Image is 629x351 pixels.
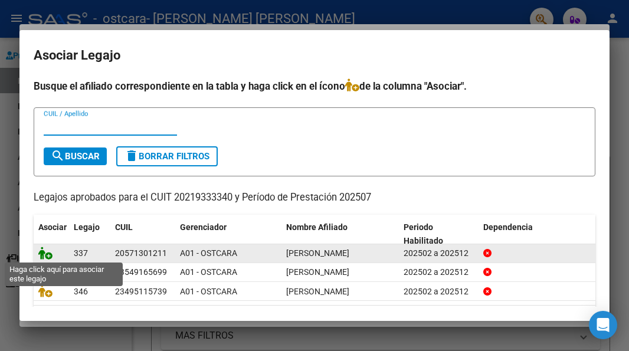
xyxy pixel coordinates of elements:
span: 346 [74,287,88,296]
span: CURZIO JUAN VALENTINO [286,287,349,296]
span: CURZIO AGUSTIN [286,267,349,277]
span: 337 [74,248,88,258]
span: A01 - OSTCARA [180,248,237,258]
span: Asociar [38,222,67,232]
span: A01 - OSTCARA [180,267,237,277]
span: CAPRILE AMADEO [286,248,349,258]
datatable-header-cell: Nombre Afiliado [281,215,399,254]
datatable-header-cell: Legajo [69,215,110,254]
h4: Busque el afiliado correspondiente en la tabla y haga click en el ícono de la columna "Asociar". [34,78,595,94]
span: Dependencia [483,222,533,232]
span: Legajo [74,222,100,232]
mat-icon: delete [125,149,139,163]
span: Borrar Filtros [125,151,209,162]
span: Nombre Afiliado [286,222,348,232]
datatable-header-cell: Gerenciador [175,215,281,254]
datatable-header-cell: Periodo Habilitado [399,215,479,254]
button: Buscar [44,147,107,165]
span: Buscar [51,151,100,162]
button: Borrar Filtros [116,146,218,166]
div: 3 registros [34,306,595,335]
span: Periodo Habilitado [404,222,443,245]
div: Open Intercom Messenger [589,311,617,339]
datatable-header-cell: Dependencia [479,215,596,254]
div: 202502 a 202512 [404,265,474,279]
mat-icon: search [51,149,65,163]
div: 23495115739 [115,285,167,298]
div: 202502 a 202512 [404,285,474,298]
span: Gerenciador [180,222,227,232]
datatable-header-cell: CUIL [110,215,175,254]
h2: Asociar Legajo [34,44,595,67]
p: Legajos aprobados para el CUIT 20219333340 y Período de Prestación 202507 [34,191,595,205]
div: 23549165699 [115,265,167,279]
div: 202502 a 202512 [404,247,474,260]
datatable-header-cell: Asociar [34,215,69,254]
span: 369 [74,267,88,277]
span: CUIL [115,222,133,232]
span: A01 - OSTCARA [180,287,237,296]
div: 20571301211 [115,247,167,260]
